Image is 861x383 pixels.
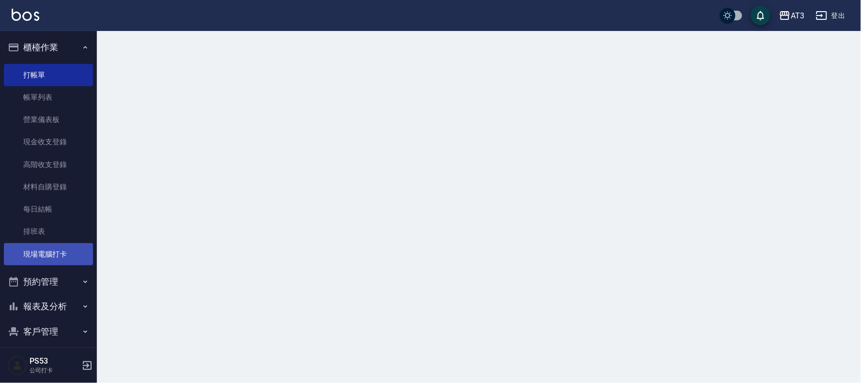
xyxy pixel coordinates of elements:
[4,35,93,60] button: 櫃檯作業
[4,176,93,198] a: 材料自購登錄
[4,243,93,265] a: 現場電腦打卡
[12,9,39,21] img: Logo
[30,356,79,366] h5: PS53
[4,86,93,108] a: 帳單列表
[4,269,93,294] button: 預約管理
[791,10,804,22] div: AT3
[4,131,93,153] a: 現金收支登錄
[812,7,849,25] button: 登出
[4,64,93,86] a: 打帳單
[4,294,93,319] button: 報表及分析
[8,356,27,375] img: Person
[30,366,79,375] p: 公司打卡
[4,220,93,243] a: 排班表
[4,108,93,131] a: 營業儀表板
[4,344,93,369] button: 員工及薪資
[775,6,808,26] button: AT3
[751,6,770,25] button: save
[4,153,93,176] a: 高階收支登錄
[4,198,93,220] a: 每日結帳
[4,319,93,344] button: 客戶管理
